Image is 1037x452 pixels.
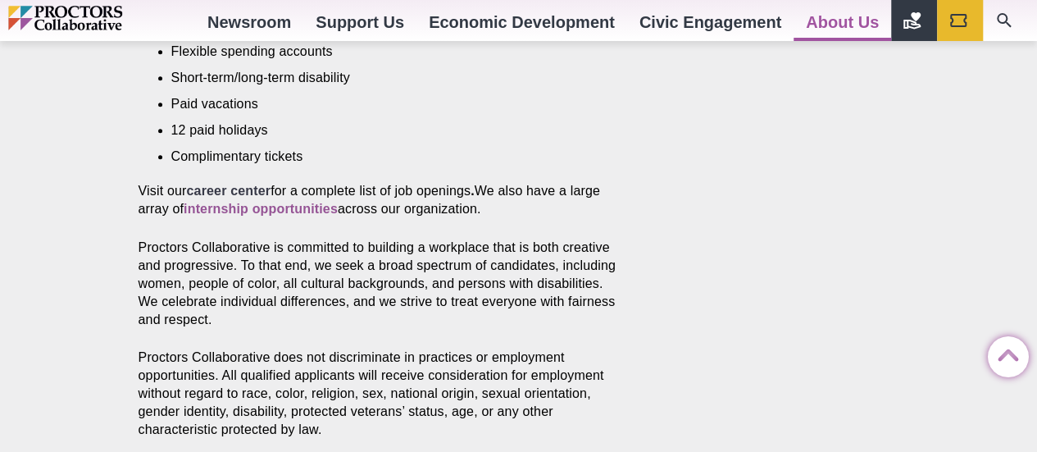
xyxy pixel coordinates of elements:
li: 12 paid holidays [171,121,596,139]
a: internship opportunities [184,202,338,216]
p: Proctors Collaborative does not discriminate in practices or employment opportunities. All qualif... [139,349,621,439]
li: Paid vacations [171,95,596,113]
p: Visit our for a complete list of job openings We also have a large array of across our organization. [139,182,621,218]
li: Complimentary tickets [171,148,596,166]
a: career center [186,184,271,198]
img: Proctors logo [8,6,193,30]
li: Short-term/long-term disability [171,69,596,87]
a: Back to Top [988,337,1021,370]
p: Proctors Collaborative is committed to building a workplace that is both creative and progressive... [139,239,621,329]
li: Flexible spending accounts [171,43,596,61]
strong: . [471,184,475,198]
